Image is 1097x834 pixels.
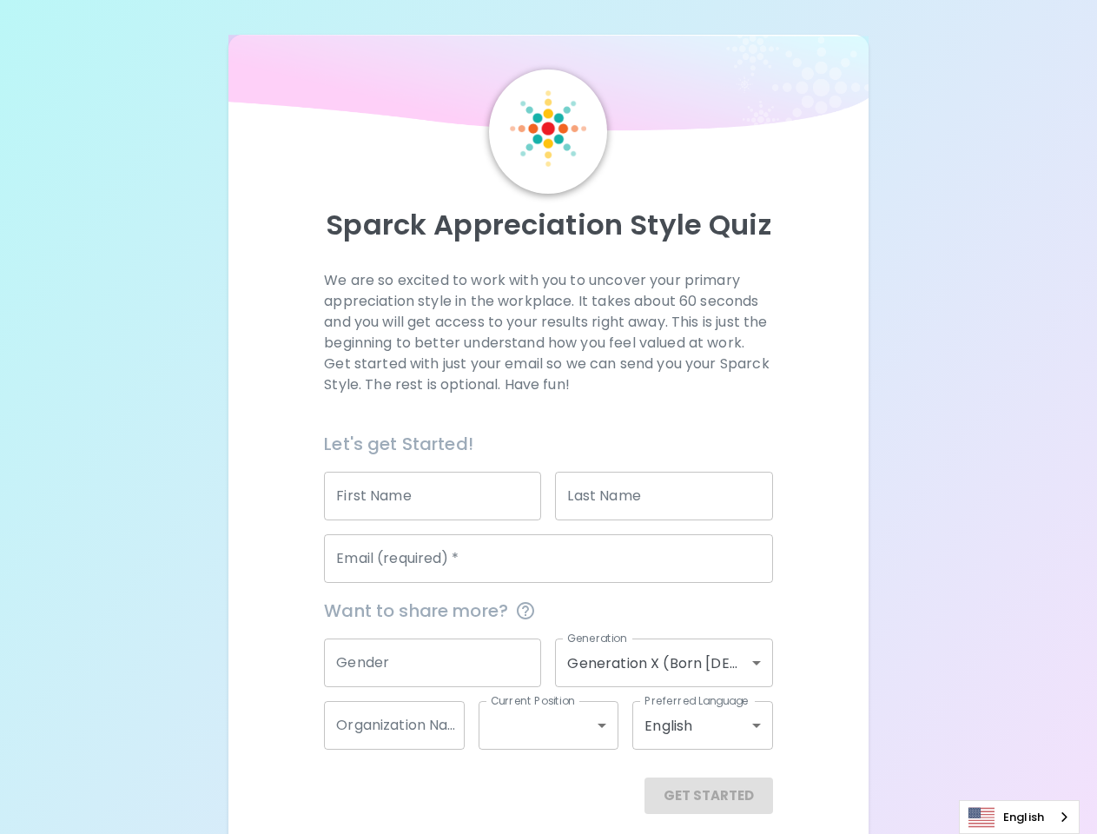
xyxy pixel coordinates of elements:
p: We are so excited to work with you to uncover your primary appreciation style in the workplace. I... [324,270,773,395]
svg: This information is completely confidential and only used for aggregated appreciation studies at ... [515,600,536,621]
label: Current Position [491,693,575,708]
div: English [632,701,773,750]
div: Generation X (Born [DEMOGRAPHIC_DATA] - [DEMOGRAPHIC_DATA]) [555,639,772,687]
img: Sparck Logo [510,90,586,167]
aside: Language selected: English [959,800,1080,834]
label: Preferred Language [644,693,749,708]
p: Sparck Appreciation Style Quiz [249,208,848,242]
span: Want to share more? [324,597,773,625]
img: wave [228,35,869,139]
div: Language [959,800,1080,834]
a: English [960,801,1079,833]
h6: Let's get Started! [324,430,773,458]
label: Generation [567,631,627,645]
